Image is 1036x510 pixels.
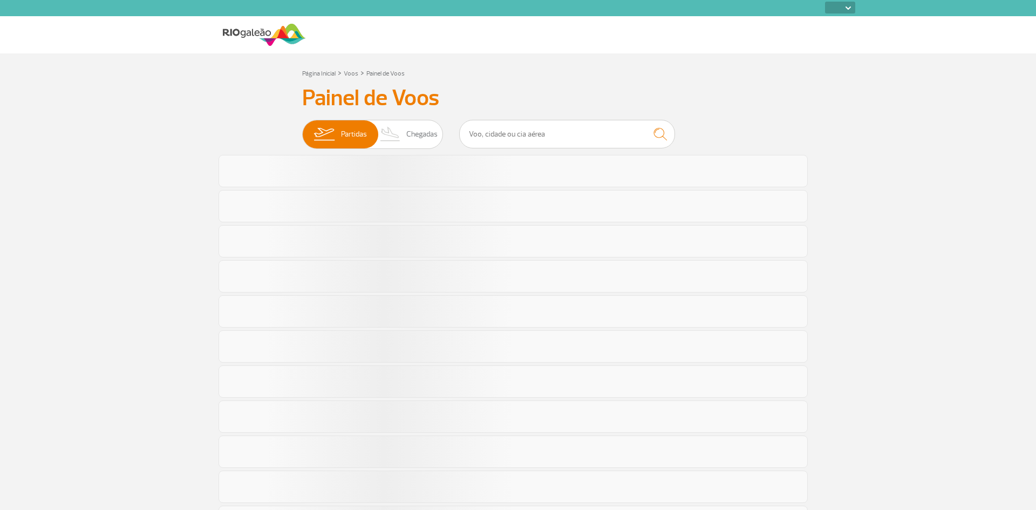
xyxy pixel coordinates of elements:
a: Página Inicial [302,70,336,78]
span: Chegadas [406,120,438,148]
a: Painel de Voos [366,70,405,78]
a: > [360,66,364,79]
a: Voos [344,70,358,78]
input: Voo, cidade ou cia aérea [459,120,675,148]
span: Partidas [341,120,367,148]
img: slider-desembarque [374,120,406,148]
a: > [338,66,342,79]
img: slider-embarque [307,120,341,148]
h3: Painel de Voos [302,85,734,112]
